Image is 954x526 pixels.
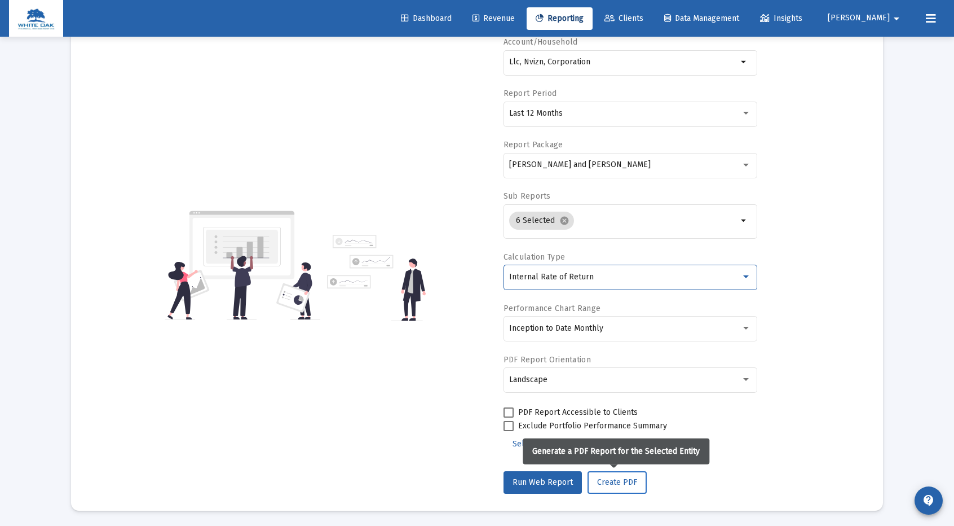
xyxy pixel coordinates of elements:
[814,7,917,29] button: [PERSON_NAME]
[503,355,591,365] label: PDF Report Orientation
[165,209,320,321] img: reporting
[518,419,667,433] span: Exclude Portfolio Performance Summary
[463,7,524,30] a: Revenue
[509,160,651,169] span: [PERSON_NAME] and [PERSON_NAME]
[751,7,811,30] a: Insights
[737,214,751,227] mat-icon: arrow_drop_down
[509,375,547,384] span: Landscape
[595,7,652,30] a: Clients
[509,323,603,333] span: Inception to Date Monthly
[503,304,600,313] label: Performance Chart Range
[737,55,751,69] mat-icon: arrow_drop_down
[559,216,569,226] mat-icon: cancel
[503,140,563,150] label: Report Package
[655,7,748,30] a: Data Management
[922,494,935,507] mat-icon: contact_support
[392,7,461,30] a: Dashboard
[509,58,737,67] input: Search or select an account or household
[760,14,802,23] span: Insights
[513,439,591,449] span: Select Custom Period
[597,477,637,487] span: Create PDF
[509,108,563,118] span: Last 12 Months
[503,89,557,98] label: Report Period
[509,209,737,232] mat-chip-list: Selection
[604,14,643,23] span: Clients
[327,235,426,321] img: reporting-alt
[509,272,594,282] span: Internal Rate of Return
[828,14,890,23] span: [PERSON_NAME]
[503,37,578,47] label: Account/Household
[509,212,574,230] mat-chip: 6 Selected
[664,14,739,23] span: Data Management
[503,252,565,262] label: Calculation Type
[503,471,582,494] button: Run Web Report
[472,14,515,23] span: Revenue
[503,191,551,201] label: Sub Reports
[17,7,55,30] img: Dashboard
[890,7,903,30] mat-icon: arrow_drop_down
[513,477,573,487] span: Run Web Report
[518,406,638,419] span: PDF Report Accessible to Clients
[612,439,678,449] span: Additional Options
[527,7,593,30] a: Reporting
[588,471,647,494] button: Create PDF
[536,14,584,23] span: Reporting
[401,14,452,23] span: Dashboard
